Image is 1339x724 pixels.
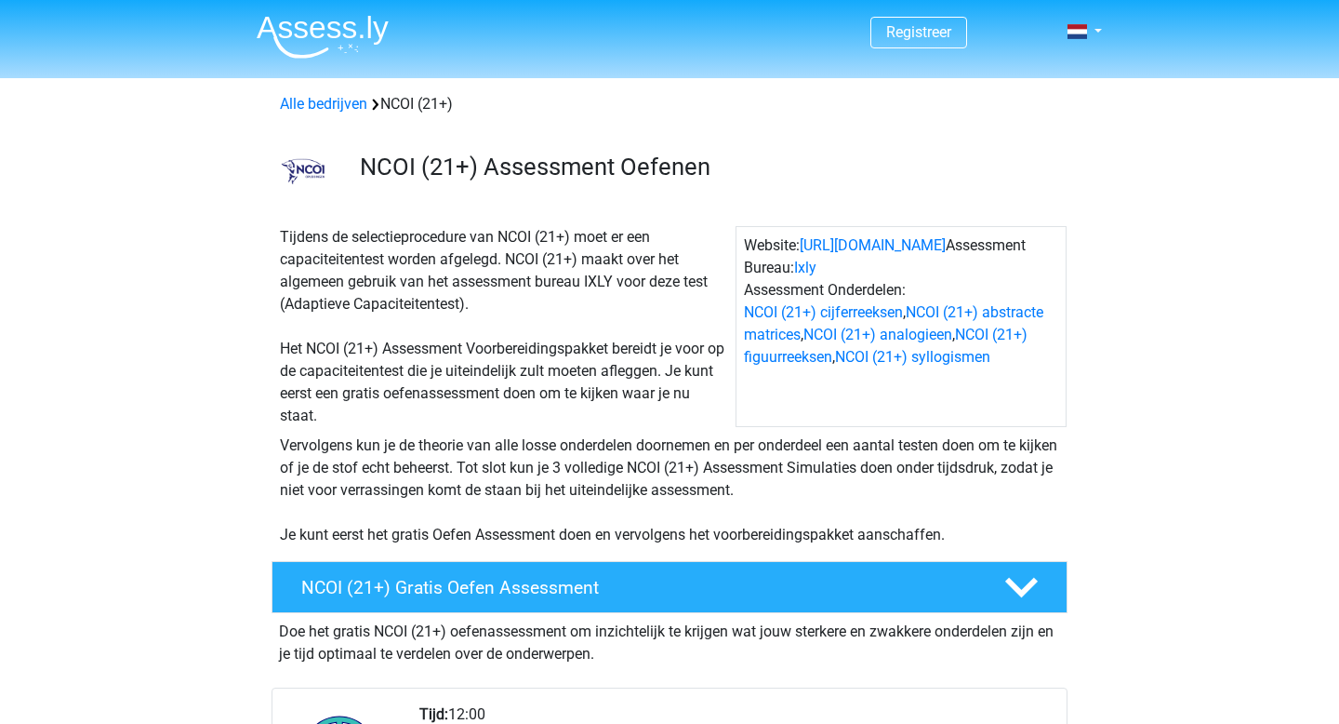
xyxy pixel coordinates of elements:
[886,23,951,41] a: Registreer
[794,259,816,276] a: Ixly
[272,435,1067,546] div: Vervolgens kun je de theorie van alle losse onderdelen doornemen en per onderdeel een aantal test...
[744,303,903,321] a: NCOI (21+) cijferreeksen
[419,705,448,723] b: Tijd:
[360,153,1053,181] h3: NCOI (21+) Assessment Oefenen
[264,561,1075,613] a: NCOI (21+) Gratis Oefen Assessment
[301,577,974,598] h4: NCOI (21+) Gratis Oefen Assessment
[835,348,990,366] a: NCOI (21+) syllogismen
[257,15,389,59] img: Assessly
[280,95,367,113] a: Alle bedrijven
[272,613,1067,665] div: Doe het gratis NCOI (21+) oefenassessment om inzichtelijk te krijgen wat jouw sterkere en zwakker...
[272,226,736,427] div: Tijdens de selectieprocedure van NCOI (21+) moet er een capaciteitentest worden afgelegd. NCOI (2...
[736,226,1067,427] div: Website: Assessment Bureau: Assessment Onderdelen: , , , ,
[272,93,1067,115] div: NCOI (21+)
[803,326,952,343] a: NCOI (21+) analogieen
[800,236,946,254] a: [URL][DOMAIN_NAME]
